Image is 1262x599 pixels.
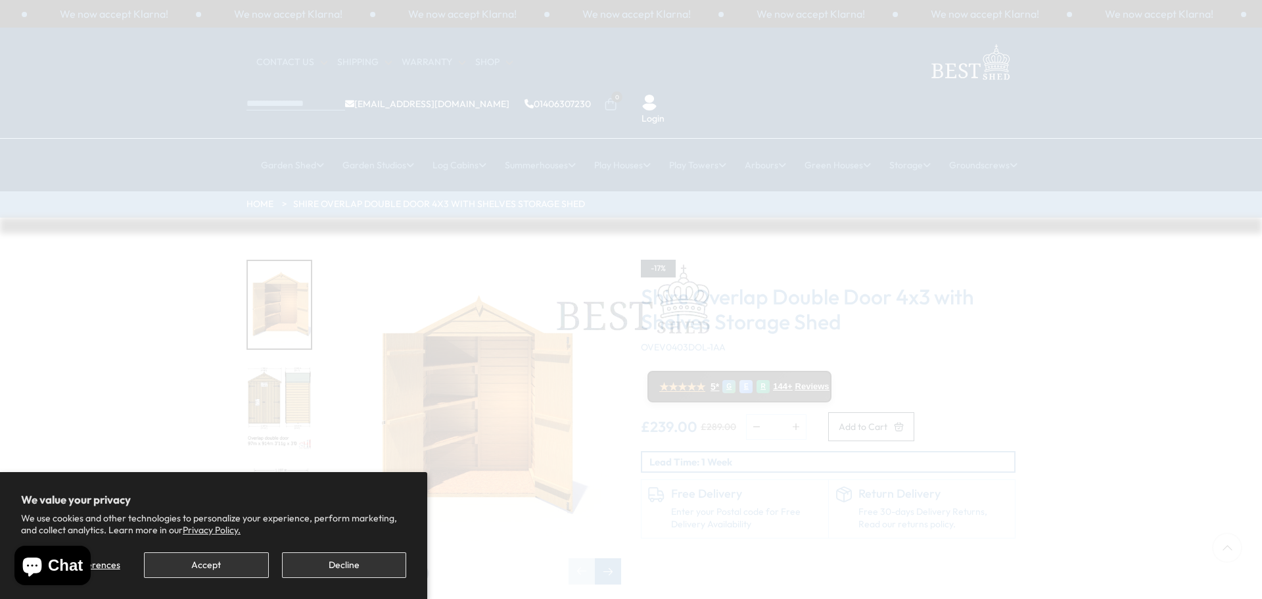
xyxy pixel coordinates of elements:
[11,546,95,588] inbox-online-store-chat: Shopify online store chat
[21,493,406,506] h2: We value your privacy
[144,552,268,578] button: Accept
[21,512,406,536] p: We use cookies and other technologies to personalize your experience, perform marketing, and coll...
[183,524,241,536] a: Privacy Policy.
[282,552,406,578] button: Decline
